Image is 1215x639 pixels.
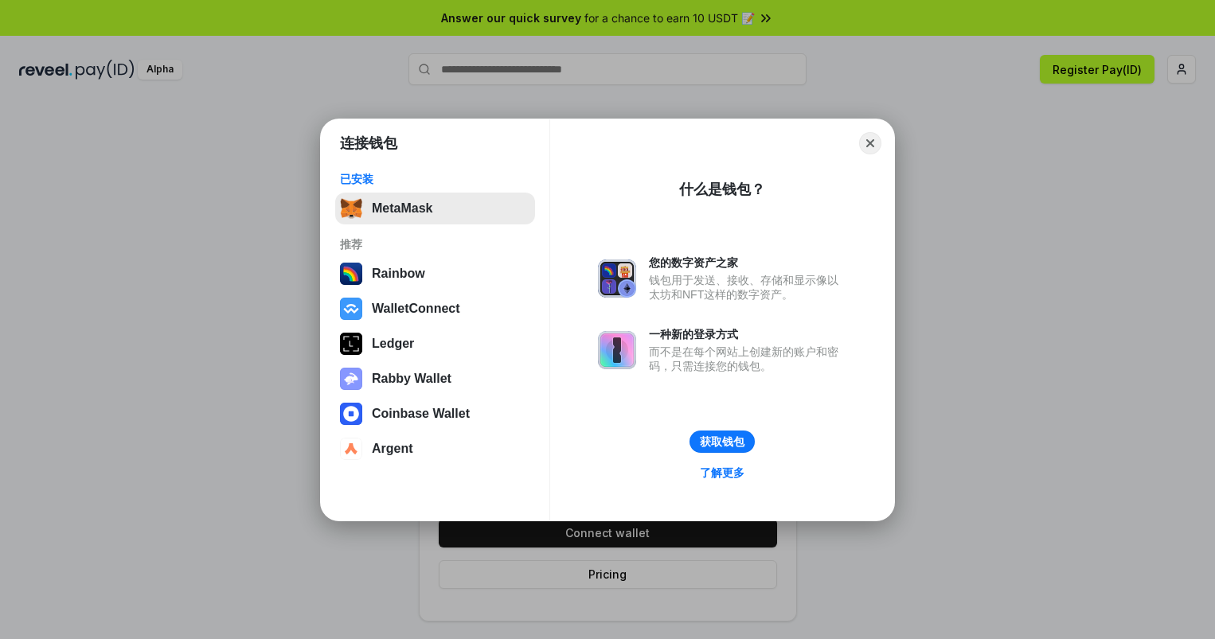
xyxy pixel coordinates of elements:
img: svg+xml,%3Csvg%20width%3D%2228%22%20height%3D%2228%22%20viewBox%3D%220%200%2028%2028%22%20fill%3D... [340,403,362,425]
div: 钱包用于发送、接收、存储和显示像以太坊和NFT这样的数字资产。 [649,273,846,302]
div: WalletConnect [372,302,460,316]
button: MetaMask [335,193,535,224]
img: svg+xml,%3Csvg%20xmlns%3D%22http%3A%2F%2Fwww.w3.org%2F2000%2Fsvg%22%20fill%3D%22none%22%20viewBox... [598,331,636,369]
img: svg+xml,%3Csvg%20xmlns%3D%22http%3A%2F%2Fwww.w3.org%2F2000%2Fsvg%22%20width%3D%2228%22%20height%3... [340,333,362,355]
div: 推荐 [340,237,530,251]
div: Ledger [372,337,414,351]
div: Coinbase Wallet [372,407,470,421]
button: Ledger [335,328,535,360]
img: svg+xml,%3Csvg%20width%3D%2228%22%20height%3D%2228%22%20viewBox%3D%220%200%2028%2028%22%20fill%3D... [340,438,362,460]
div: 获取钱包 [700,434,744,449]
div: Rainbow [372,267,425,281]
button: Coinbase Wallet [335,398,535,430]
button: Argent [335,433,535,465]
button: WalletConnect [335,293,535,325]
div: 而不是在每个网站上创建新的账户和密码，只需连接您的钱包。 [649,345,846,373]
div: 什么是钱包？ [679,180,765,199]
h1: 连接钱包 [340,134,397,153]
button: Rainbow [335,258,535,290]
img: svg+xml,%3Csvg%20width%3D%22120%22%20height%3D%22120%22%20viewBox%3D%220%200%20120%20120%22%20fil... [340,263,362,285]
div: 了解更多 [700,466,744,480]
img: svg+xml,%3Csvg%20width%3D%2228%22%20height%3D%2228%22%20viewBox%3D%220%200%2028%2028%22%20fill%3D... [340,298,362,320]
div: 一种新的登录方式 [649,327,846,341]
div: Argent [372,442,413,456]
div: Rabby Wallet [372,372,451,386]
img: svg+xml,%3Csvg%20xmlns%3D%22http%3A%2F%2Fwww.w3.org%2F2000%2Fsvg%22%20fill%3D%22none%22%20viewBox... [598,259,636,298]
button: Rabby Wallet [335,363,535,395]
a: 了解更多 [690,462,754,483]
button: 获取钱包 [690,431,755,453]
button: Close [859,132,881,154]
img: svg+xml,%3Csvg%20xmlns%3D%22http%3A%2F%2Fwww.w3.org%2F2000%2Fsvg%22%20fill%3D%22none%22%20viewBox... [340,368,362,390]
div: MetaMask [372,201,432,216]
div: 您的数字资产之家 [649,255,846,270]
div: 已安装 [340,172,530,186]
img: svg+xml,%3Csvg%20fill%3D%22none%22%20height%3D%2233%22%20viewBox%3D%220%200%2035%2033%22%20width%... [340,197,362,220]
